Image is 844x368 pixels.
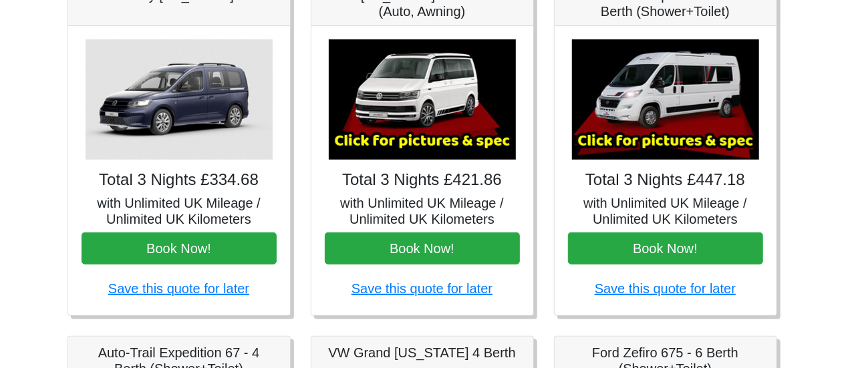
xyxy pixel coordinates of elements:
h5: with Unlimited UK Mileage / Unlimited UK Kilometers [82,195,277,227]
button: Book Now! [82,232,277,264]
img: VW California Ocean T6.1 (Auto, Awning) [329,39,516,160]
img: Auto-Trail Expedition 66 - 2 Berth (Shower+Toilet) [572,39,759,160]
h4: Total 3 Nights £447.18 [568,170,763,190]
h5: VW Grand [US_STATE] 4 Berth [325,345,520,361]
a: Save this quote for later [351,281,493,296]
button: Book Now! [568,232,763,264]
h5: with Unlimited UK Mileage / Unlimited UK Kilometers [325,195,520,227]
a: Save this quote for later [595,281,736,296]
img: VW Caddy California Maxi [86,39,273,160]
a: Save this quote for later [108,281,249,296]
h4: Total 3 Nights £334.68 [82,170,277,190]
button: Book Now! [325,232,520,264]
h5: with Unlimited UK Mileage / Unlimited UK Kilometers [568,195,763,227]
h4: Total 3 Nights £421.86 [325,170,520,190]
